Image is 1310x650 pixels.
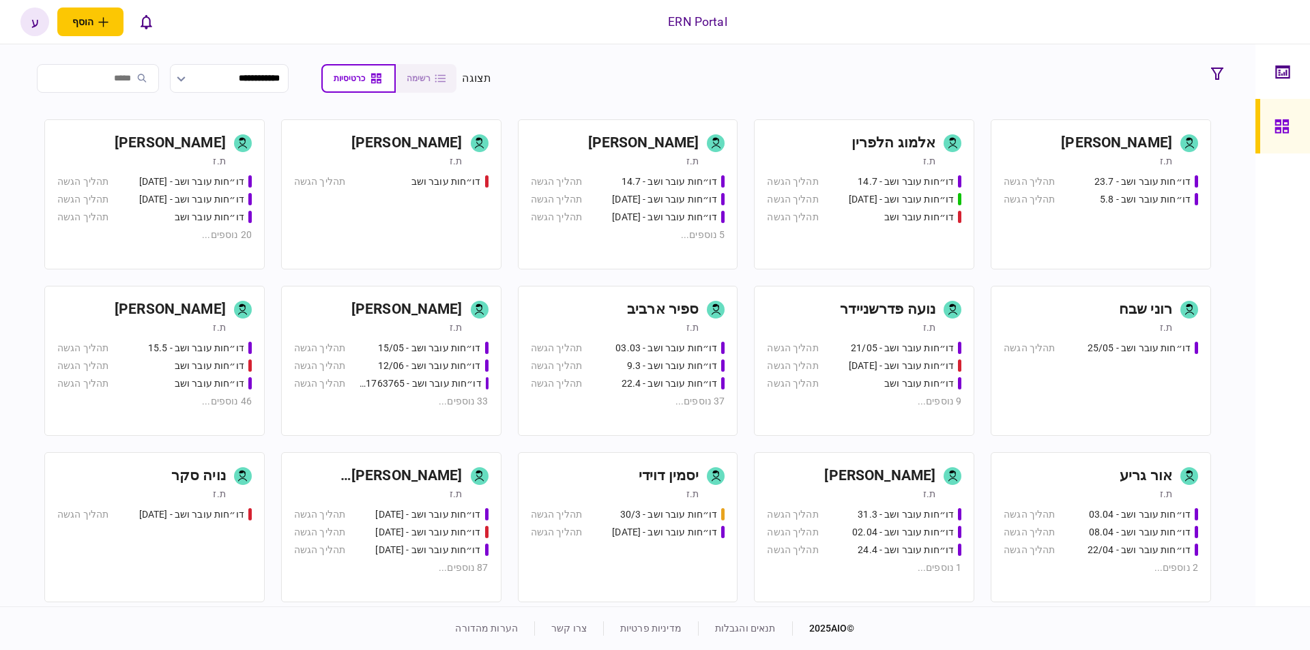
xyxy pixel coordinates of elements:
[57,359,108,373] div: תהליך הגשה
[281,452,501,602] a: [PERSON_NAME] [PERSON_NAME]ת.זדו״חות עובר ושב - 19/03/2025תהליך הגשהדו״חות עובר ושב - 19.3.25תהלי...
[531,192,582,207] div: תהליך הגשה
[450,321,462,334] div: ת.ז
[294,175,345,189] div: תהליך הגשה
[57,341,108,355] div: תהליך הגשה
[44,452,265,602] a: נויה סקרת.זדו״חות עובר ושב - 19.03.2025תהליך הגשה
[175,210,244,224] div: דו״חות עובר ושב
[767,359,818,373] div: תהליך הגשה
[767,394,961,409] div: 9 נוספים ...
[551,623,587,634] a: צרו קשר
[375,507,480,522] div: דו״חות עובר ושב - 19/03/2025
[1004,561,1198,575] div: 2 נוספים ...
[1088,543,1191,557] div: דו״חות עובר ושב - 22/04
[450,154,462,168] div: ת.ז
[754,286,974,436] a: נועה פדרשניידרת.זדו״חות עובר ושב - 21/05תהליך הגשהדו״חות עובר ושב - 03/06/25תהליך הגשהדו״חות עובר...
[531,210,582,224] div: תהליך הגשה
[792,621,855,636] div: © 2025 AIO
[139,192,244,207] div: דו״חות עובר ושב - 26.06.25
[294,359,345,373] div: תהליך הגשה
[1004,525,1055,540] div: תהליך הגשה
[294,507,345,522] div: תהליך הגשה
[531,525,582,540] div: תהליך הגשה
[622,376,718,391] div: דו״חות עובר ושב - 22.4
[923,321,935,334] div: ת.ז
[455,623,518,634] a: הערות מהדורה
[1004,341,1055,355] div: תהליך הגשה
[991,119,1211,269] a: [PERSON_NAME]ת.זדו״חות עובר ושב - 23.7תהליך הגשהדו״חות עובר ושב - 5.8תהליך הגשה
[620,623,682,634] a: מדיניות פרטיות
[767,192,818,207] div: תהליך הגשה
[1100,192,1191,207] div: דו״חות עובר ושב - 5.8
[213,154,225,168] div: ת.ז
[851,132,936,154] div: אלמוג הלפרין
[57,192,108,207] div: תהליך הגשה
[884,210,954,224] div: דו״חות עובר ושב
[531,359,582,373] div: תהליך הגשה
[767,341,818,355] div: תהליך הגשה
[1088,341,1191,355] div: דו״חות עובר ושב - 25/05
[923,487,935,501] div: ת.ז
[1160,154,1172,168] div: ת.ז
[767,175,818,189] div: תהליך הגשה
[767,525,818,540] div: תהליך הגשה
[531,341,582,355] div: תהליך הגשה
[686,321,699,334] div: ת.ז
[620,507,718,522] div: דו״חות עובר ושב - 30/3
[518,119,738,269] a: [PERSON_NAME]ת.זדו״חות עובר ושב - 14.7תהליך הגשהדו״חות עובר ושב - 23.7.25תהליך הגשהדו״חות עובר וש...
[175,359,244,373] div: דו״חות עובר ושב
[1120,465,1172,487] div: אור גריע
[1160,487,1172,501] div: ת.ז
[851,341,954,355] div: דו״חות עובר ושב - 21/05
[281,119,501,269] a: [PERSON_NAME]ת.זדו״חות עובר ושבתהליך הגשה
[294,561,489,575] div: 87 נוספים ...
[57,210,108,224] div: תהליך הגשה
[57,507,108,522] div: תהליך הגשה
[531,228,725,242] div: 5 נוספים ...
[767,210,818,224] div: תהליך הגשה
[294,394,489,409] div: 33 נוספים ...
[115,299,226,321] div: [PERSON_NAME]
[1160,321,1172,334] div: ת.ז
[375,543,480,557] div: דו״חות עובר ושב - 19.3.25
[518,286,738,436] a: ספיר ארביבת.זדו״חות עובר ושב - 03.03תהליך הגשהדו״חות עובר ושב - 9.3תהליך הגשהדו״חות עובר ושב - 22...
[351,132,463,154] div: [PERSON_NAME]
[615,341,717,355] div: דו״חות עובר ושב - 03.03
[923,154,935,168] div: ת.ז
[57,175,108,189] div: תהליך הגשה
[57,394,252,409] div: 46 נוספים ...
[294,376,345,391] div: תהליך הגשה
[1004,543,1055,557] div: תהליך הגשה
[139,175,244,189] div: דו״חות עובר ושב - 25.06.25
[115,132,226,154] div: [PERSON_NAME]
[531,175,582,189] div: תהליך הגשה
[321,64,396,93] button: כרטיסיות
[612,192,717,207] div: דו״חות עובר ושב - 23.7.25
[686,487,699,501] div: ת.ז
[57,228,252,242] div: 20 נוספים ...
[334,74,365,83] span: כרטיסיות
[754,119,974,269] a: אלמוג הלפריןת.זדו״חות עובר ושב - 14.7תהליך הגשהדו״חות עובר ושב - 15.07.25תהליך הגשהדו״חות עובר וש...
[396,64,456,93] button: רשימה
[57,376,108,391] div: תהליך הגשה
[1004,507,1055,522] div: תהליך הגשה
[1119,299,1172,321] div: רוני שבח
[639,465,699,487] div: יסמין דוידי
[840,299,935,321] div: נועה פדרשניידר
[375,525,480,540] div: דו״חות עובר ושב - 19.3.25
[767,376,818,391] div: תהליך הגשה
[531,376,582,391] div: תהליך הגשה
[1061,132,1172,154] div: [PERSON_NAME]
[378,359,481,373] div: דו״חות עובר ושב - 12/06
[171,465,226,487] div: נויה סקר
[518,452,738,602] a: יסמין דוידית.זדו״חות עובר ושב - 30/3תהליך הגשהדו״חות עובר ושב - 31.08.25תהליך הגשה
[1089,525,1191,540] div: דו״חות עובר ושב - 08.04
[1004,175,1055,189] div: תהליך הגשה
[20,8,49,36] button: ע
[754,452,974,602] a: [PERSON_NAME]ת.זדו״חות עובר ושב - 31.3תהליך הגשהדו״חות עובר ושב - 02.04תהליך הגשהדו״חות עובר ושב ...
[858,507,954,522] div: דו״חות עובר ושב - 31.3
[378,341,481,355] div: דו״חות עובר ושב - 15/05
[715,623,776,634] a: תנאים והגבלות
[824,465,935,487] div: [PERSON_NAME]
[767,507,818,522] div: תהליך הגשה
